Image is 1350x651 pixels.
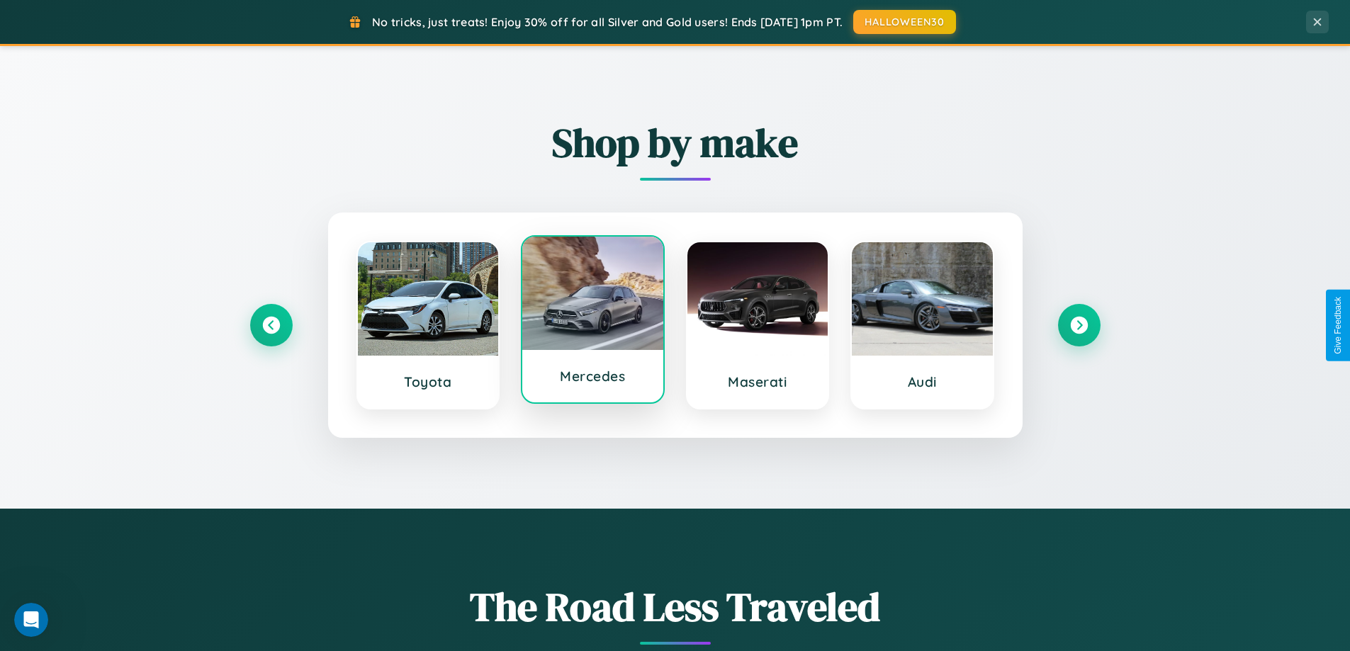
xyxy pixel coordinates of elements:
[250,579,1101,634] h1: The Road Less Traveled
[14,603,48,637] iframe: Intercom live chat
[250,115,1101,170] h2: Shop by make
[372,373,485,390] h3: Toyota
[853,10,956,34] button: HALLOWEEN30
[866,373,979,390] h3: Audi
[536,368,649,385] h3: Mercedes
[1333,297,1343,354] div: Give Feedback
[372,15,843,29] span: No tricks, just treats! Enjoy 30% off for all Silver and Gold users! Ends [DATE] 1pm PT.
[702,373,814,390] h3: Maserati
